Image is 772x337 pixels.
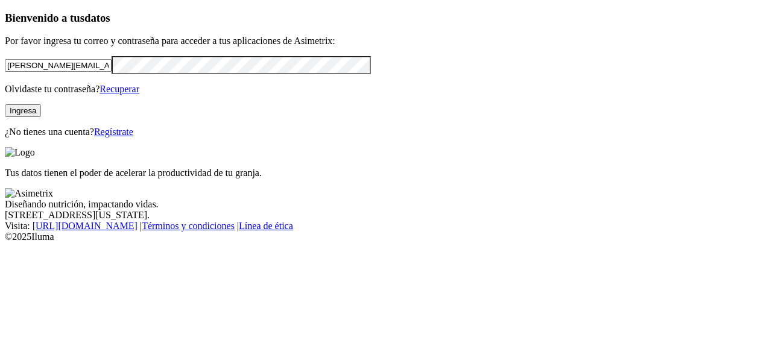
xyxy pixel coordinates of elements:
button: Ingresa [5,104,41,117]
input: Tu correo [5,59,112,72]
span: datos [84,11,110,24]
h3: Bienvenido a tus [5,11,767,25]
a: Regístrate [94,127,133,137]
div: Visita : | | [5,221,767,231]
img: Asimetrix [5,188,53,199]
p: Por favor ingresa tu correo y contraseña para acceder a tus aplicaciones de Asimetrix: [5,36,767,46]
div: [STREET_ADDRESS][US_STATE]. [5,210,767,221]
a: [URL][DOMAIN_NAME] [33,221,138,231]
div: © 2025 Iluma [5,231,767,242]
div: Diseñando nutrición, impactando vidas. [5,199,767,210]
a: Recuperar [100,84,139,94]
p: Tus datos tienen el poder de acelerar la productividad de tu granja. [5,168,767,178]
a: Términos y condiciones [142,221,235,231]
p: ¿No tienes una cuenta? [5,127,767,137]
a: Línea de ética [239,221,293,231]
p: Olvidaste tu contraseña? [5,84,767,95]
img: Logo [5,147,35,158]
